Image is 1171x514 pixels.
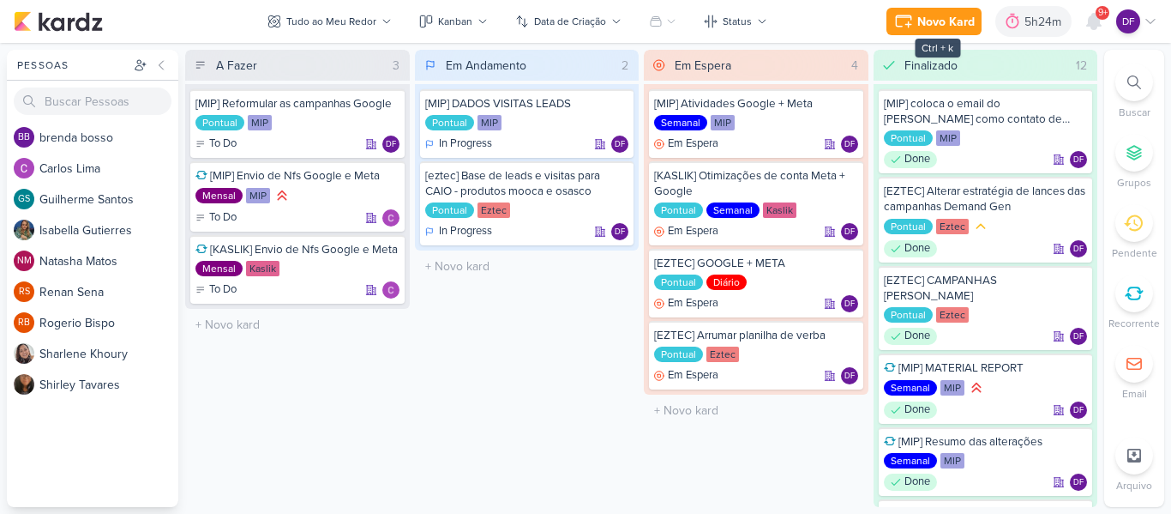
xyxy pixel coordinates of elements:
div: Novo Kard [917,13,975,31]
div: [MIP] Reformular as campanhas Google [195,96,399,112]
div: Prioridade Alta [273,187,291,204]
p: Em Espera [668,367,718,384]
div: Finalizado [904,57,958,75]
div: Em Espera [675,57,731,75]
p: DF [615,228,625,237]
div: Responsável: Diego Freitas [1070,151,1087,168]
div: Responsável: Diego Freitas [841,295,858,312]
p: To Do [209,209,237,227]
div: In Progress [425,136,492,153]
p: DF [1073,245,1084,254]
p: To Do [209,281,237,299]
div: Pessoas [14,57,130,73]
div: Diego Freitas [1070,402,1087,419]
div: Responsável: Diego Freitas [611,136,628,153]
div: Prioridade Média [972,218,989,235]
div: Done [884,151,937,168]
p: GS [18,195,30,204]
img: Shirley Tavares [14,374,34,395]
div: brenda bosso [14,127,34,148]
div: [MIP] DADOS VISITAS LEADS [425,96,629,112]
img: Carlos Lima [382,209,399,227]
div: R o g e r i o B i s p o [39,314,178,332]
div: Semanal [884,380,937,396]
div: C a r l o s L i m a [39,160,178,178]
div: Responsável: Diego Freitas [1070,402,1087,419]
p: Buscar [1119,105,1150,120]
div: Responsável: Diego Freitas [611,223,628,240]
div: [MIP] coloca o email do Rodrigo como contato de faturamento [884,96,1088,127]
div: A Fazer [216,57,257,75]
div: Semanal [884,453,937,469]
p: DF [844,141,855,149]
div: Mensal [195,261,243,276]
p: DF [844,300,855,309]
p: NM [17,257,32,266]
div: 2 [615,57,635,75]
div: [EZTEC] GOOGLE + META [654,256,858,271]
div: Done [884,328,937,345]
div: [MIP] Atividades Google + Meta [654,96,858,112]
div: S h i r l e y T a v a r e s [39,376,178,394]
div: G u i l h e r m e S a n t o s [39,190,178,209]
div: [KASLIK] Otimizações de conta Meta + Google [654,168,858,199]
div: [KASLIK] Envio de Nfs Google e Meta [195,242,399,257]
div: Eztec [936,307,969,323]
div: MIP [477,115,501,130]
div: To Do [195,281,237,299]
div: Responsável: Diego Freitas [382,136,399,153]
p: DF [844,228,855,237]
div: MIP [246,188,270,203]
span: 9+ [1098,6,1108,20]
p: DF [1073,333,1084,342]
img: Carlos Lima [382,281,399,299]
img: Carlos Lima [14,158,34,178]
div: [EZTEC] Alterar estratégia de lances das campanhas Demand Gen [884,184,1088,215]
p: Grupos [1117,175,1151,190]
div: Diego Freitas [841,136,858,153]
div: S h a r l e n e K h o u r y [39,345,178,363]
p: DF [1073,156,1084,165]
p: DF [1122,14,1135,29]
div: Pontual [654,203,703,218]
div: Diego Freitas [841,295,858,312]
div: Em Espera [654,367,718,384]
div: Renan Sena [14,281,34,302]
div: Diego Freitas [1070,474,1087,491]
div: Em Espera [654,136,718,153]
div: Semanal [654,115,707,130]
div: Responsável: Diego Freitas [841,367,858,384]
div: [eztec] Base de leads e visitas para CAIO - produtos mooca e osasco [425,168,629,199]
div: Semanal [706,203,760,218]
div: Responsável: Carlos Lima [382,209,399,227]
div: MIP [248,115,272,130]
div: Rogerio Bispo [14,312,34,333]
p: bb [18,133,30,142]
p: Email [1122,386,1147,402]
div: Kaslik [763,203,796,218]
div: Em Espera [654,223,718,240]
div: Responsável: Diego Freitas [1070,328,1087,345]
div: Prioridade Alta [968,379,985,396]
div: R e n a n S e n a [39,283,178,301]
div: MIP [711,115,735,130]
div: b r e n d a b o s s o [39,129,178,147]
div: Eztec [706,347,739,362]
img: Sharlene Khoury [14,343,34,364]
p: DF [615,141,625,149]
input: + Novo kard [418,254,636,279]
div: In Progress [425,223,492,240]
div: Done [884,240,937,257]
img: kardz.app [14,11,103,32]
div: [MIP] Resumo das alterações [884,434,1088,450]
p: Em Espera [668,136,718,153]
p: In Progress [439,136,492,153]
div: Pontual [884,130,933,146]
div: Pontual [425,203,474,218]
li: Ctrl + F [1104,63,1164,120]
input: + Novo kard [647,398,865,423]
div: To Do [195,209,237,227]
div: Diego Freitas [841,223,858,240]
p: To Do [209,136,237,153]
div: Pontual [195,115,244,130]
